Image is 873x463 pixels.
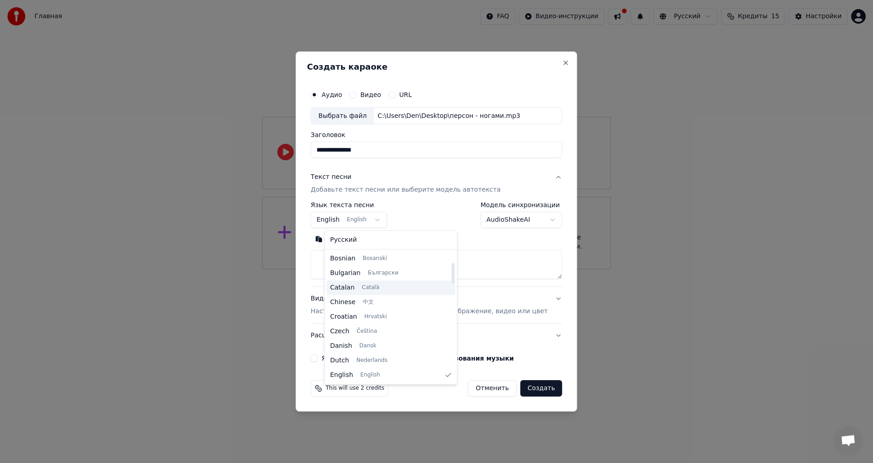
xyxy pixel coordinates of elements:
span: Bosnian [330,254,356,263]
span: Русский [330,235,357,244]
span: Bosanski [363,255,387,262]
span: Bulgarian [330,269,361,278]
span: Catalan [330,283,355,292]
span: Dutch [330,356,349,365]
span: Nederlands [356,357,387,364]
span: Čeština [356,328,377,335]
span: Български [368,270,398,277]
span: Hrvatski [364,313,387,321]
span: English [330,371,353,380]
span: Dansk [359,342,376,350]
span: Czech [330,327,349,336]
span: Català [362,284,379,291]
span: Chinese [330,298,356,307]
span: Croatian [330,312,357,321]
span: English [361,371,380,379]
span: Danish [330,341,352,351]
span: 中文 [363,299,374,306]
